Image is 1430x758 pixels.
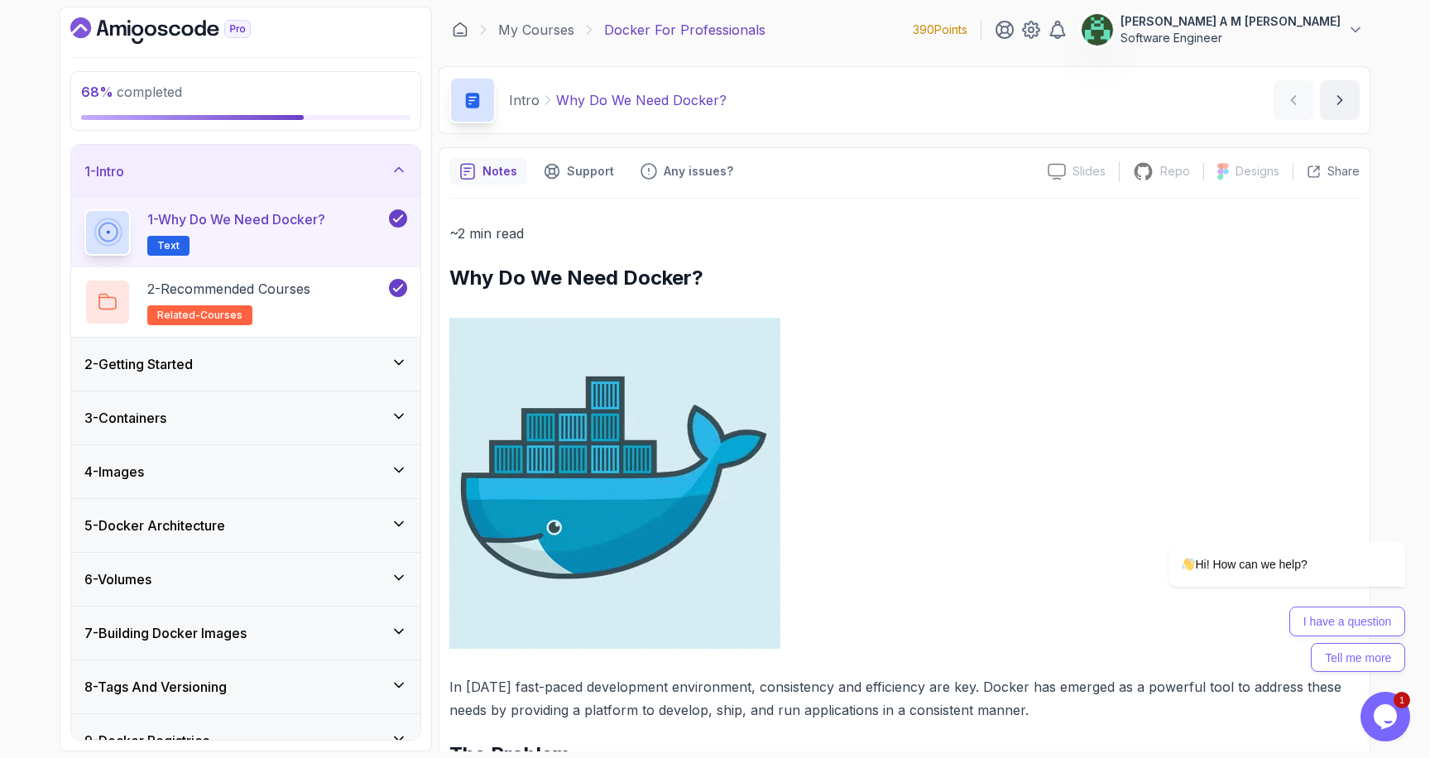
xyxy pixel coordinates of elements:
iframe: chat widget [1360,692,1413,741]
button: 5-Docker Architecture [71,499,420,552]
button: 1-Why Do We Need Docker?Text [84,209,407,256]
p: Designs [1236,163,1279,180]
h3: 8 - Tags And Versioning [84,677,227,697]
p: [PERSON_NAME] A M [PERSON_NAME] [1120,13,1341,30]
p: 1 - Why Do We Need Docker? [147,209,325,229]
button: 2-Recommended Coursesrelated-courses [84,279,407,325]
button: notes button [449,158,527,185]
h2: Why Do We Need Docker? [449,265,1360,291]
h3: 6 - Volumes [84,569,151,589]
h3: 1 - Intro [84,161,124,181]
button: 7-Building Docker Images [71,607,420,660]
p: Any issues? [664,163,733,180]
button: 8-Tags And Versioning [71,660,420,713]
img: Docker logo [449,318,780,649]
p: Software Engineer [1120,30,1341,46]
p: Support [567,163,614,180]
p: 390 Points [913,22,967,38]
p: Intro [509,90,540,110]
button: previous content [1274,80,1313,120]
h3: 9 - Docker Registries [84,731,209,751]
button: 3-Containers [71,391,420,444]
p: Share [1327,163,1360,180]
span: completed [81,84,182,100]
button: Share [1293,163,1360,180]
a: My Courses [498,20,574,40]
p: Docker For Professionals [604,20,765,40]
h3: 7 - Building Docker Images [84,623,247,643]
span: Text [157,239,180,252]
p: In [DATE] fast-paced development environment, consistency and efficiency are key. Docker has emer... [449,675,1360,722]
p: Repo [1160,163,1190,180]
button: next content [1320,80,1360,120]
a: Dashboard [70,17,289,44]
button: 6-Volumes [71,553,420,606]
p: 2 - Recommended Courses [147,279,310,299]
button: 1-Intro [71,145,420,198]
button: user profile image[PERSON_NAME] A M [PERSON_NAME]Software Engineer [1081,13,1364,46]
h3: 3 - Containers [84,408,166,428]
p: ~2 min read [449,222,1360,245]
p: Why Do We Need Docker? [556,90,727,110]
span: related-courses [157,309,242,322]
p: Slides [1072,163,1106,180]
span: 68 % [81,84,113,100]
h3: 4 - Images [84,462,144,482]
img: user profile image [1082,14,1113,46]
a: Dashboard [452,22,468,38]
p: Notes [482,163,517,180]
button: Feedback button [631,158,743,185]
button: 2-Getting Started [71,338,420,391]
h3: 5 - Docker Architecture [84,516,225,535]
button: Support button [534,158,624,185]
h3: 2 - Getting Started [84,354,193,374]
iframe: chat widget [1116,392,1413,684]
button: 4-Images [71,445,420,498]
